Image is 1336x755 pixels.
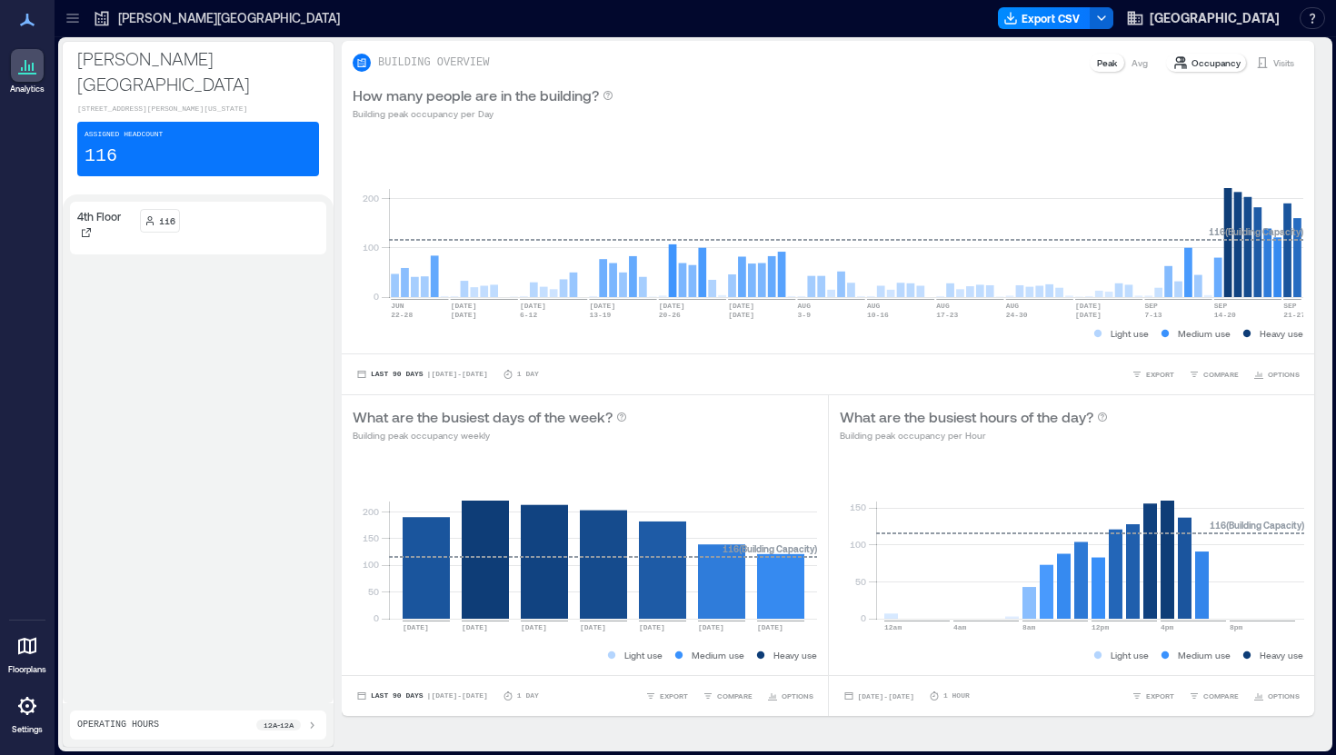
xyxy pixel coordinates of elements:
[1191,55,1241,70] p: Occupancy
[12,724,43,735] p: Settings
[639,623,665,631] text: [DATE]
[1178,648,1231,662] p: Medium use
[85,144,117,169] p: 116
[1006,311,1028,319] text: 24-30
[936,311,958,319] text: 17-23
[854,576,865,587] tspan: 50
[642,687,692,705] button: EXPORT
[10,84,45,94] p: Analytics
[353,406,613,428] p: What are the busiest days of the week?
[659,302,685,310] text: [DATE]
[374,612,379,623] tspan: 0
[1161,623,1174,631] text: 4pm
[884,623,902,631] text: 12am
[1006,302,1020,310] text: AUG
[8,664,46,675] p: Floorplans
[782,690,813,701] span: OPTIONS
[353,106,613,121] p: Building peak occupancy per Day
[1283,311,1305,319] text: 21-27
[363,532,379,543] tspan: 150
[953,623,967,631] text: 4am
[580,623,606,631] text: [DATE]
[1214,302,1228,310] text: SEP
[698,623,724,631] text: [DATE]
[840,687,918,705] button: [DATE]-[DATE]
[77,45,319,96] p: [PERSON_NAME][GEOGRAPHIC_DATA]
[1250,365,1303,383] button: OPTIONS
[849,502,865,512] tspan: 150
[798,311,812,319] text: 3-9
[1260,326,1303,341] p: Heavy use
[1230,623,1243,631] text: 8pm
[867,311,889,319] text: 10-16
[763,687,817,705] button: OPTIONS
[660,690,688,701] span: EXPORT
[374,291,379,302] tspan: 0
[1185,687,1242,705] button: COMPARE
[840,406,1093,428] p: What are the busiest hours of the day?
[1214,311,1236,319] text: 14-20
[1075,302,1102,310] text: [DATE]
[159,214,175,228] p: 116
[1203,690,1239,701] span: COMPARE
[264,720,294,730] p: 12a - 12a
[1128,365,1178,383] button: EXPORT
[77,718,159,732] p: Operating Hours
[517,690,539,701] p: 1 Day
[798,302,812,310] text: AUG
[867,302,881,310] text: AUG
[1150,9,1280,27] span: [GEOGRAPHIC_DATA]
[517,369,539,380] p: 1 Day
[589,311,611,319] text: 13-19
[1146,369,1174,380] span: EXPORT
[77,104,319,114] p: [STREET_ADDRESS][PERSON_NAME][US_STATE]
[1273,55,1294,70] p: Visits
[520,311,537,319] text: 6-12
[717,690,753,701] span: COMPARE
[1097,55,1117,70] p: Peak
[451,311,477,319] text: [DATE]
[363,559,379,570] tspan: 100
[849,539,865,550] tspan: 100
[1250,687,1303,705] button: OPTIONS
[363,506,379,517] tspan: 200
[1268,690,1300,701] span: OPTIONS
[353,365,492,383] button: Last 90 Days |[DATE]-[DATE]
[1144,311,1162,319] text: 7-13
[1146,690,1174,701] span: EXPORT
[624,648,663,662] p: Light use
[368,586,379,597] tspan: 50
[353,428,627,442] p: Building peak occupancy weekly
[391,302,404,310] text: JUN
[1203,369,1239,380] span: COMPARE
[692,648,744,662] p: Medium use
[462,623,488,631] text: [DATE]
[363,193,379,204] tspan: 200
[840,428,1108,442] p: Building peak occupancy per Hour
[1022,623,1036,631] text: 8am
[3,624,52,680] a: Floorplans
[1092,623,1109,631] text: 12pm
[1283,302,1297,310] text: SEP
[728,302,754,310] text: [DATE]
[1111,648,1149,662] p: Light use
[363,242,379,253] tspan: 100
[858,692,914,700] span: [DATE] - [DATE]
[757,623,783,631] text: [DATE]
[378,55,489,70] p: BUILDING OVERVIEW
[353,84,599,106] p: How many people are in the building?
[403,623,429,631] text: [DATE]
[1268,369,1300,380] span: OPTIONS
[85,129,163,140] p: Assigned Headcount
[1111,326,1149,341] p: Light use
[659,311,681,319] text: 20-26
[5,684,49,740] a: Settings
[521,623,547,631] text: [DATE]
[1128,687,1178,705] button: EXPORT
[1260,648,1303,662] p: Heavy use
[451,302,477,310] text: [DATE]
[773,648,817,662] p: Heavy use
[520,302,546,310] text: [DATE]
[1075,311,1102,319] text: [DATE]
[943,690,970,701] p: 1 Hour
